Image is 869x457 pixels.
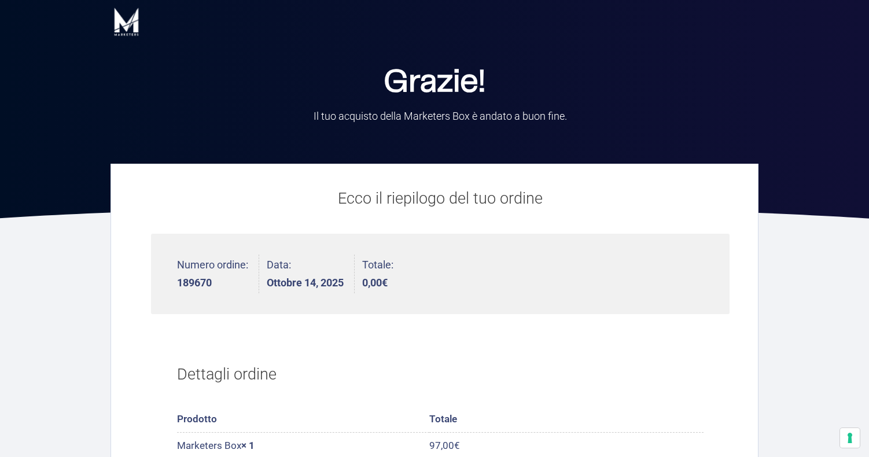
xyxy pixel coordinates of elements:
p: Il tuo acquisto della Marketers Box è andato a buon fine. [255,109,625,123]
th: Prodotto [177,407,429,433]
p: Ecco il riepilogo del tuo ordine [151,187,730,211]
li: Totale: [362,255,393,293]
bdi: 0,00 [362,277,388,289]
iframe: Customerly Messenger Launcher [9,412,44,447]
li: Numero ordine: [177,255,259,293]
bdi: 97,00 [429,440,460,451]
button: Le tue preferenze relative al consenso per le tecnologie di tracciamento [840,428,860,448]
span: € [382,277,388,289]
h2: Grazie! [226,67,643,98]
span: € [454,440,460,451]
strong: 189670 [177,278,248,288]
strong: × 1 [241,440,255,451]
li: Data: [267,255,355,293]
h2: Dettagli ordine [177,351,704,399]
th: Totale [429,407,704,433]
strong: Ottobre 14, 2025 [267,278,344,288]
